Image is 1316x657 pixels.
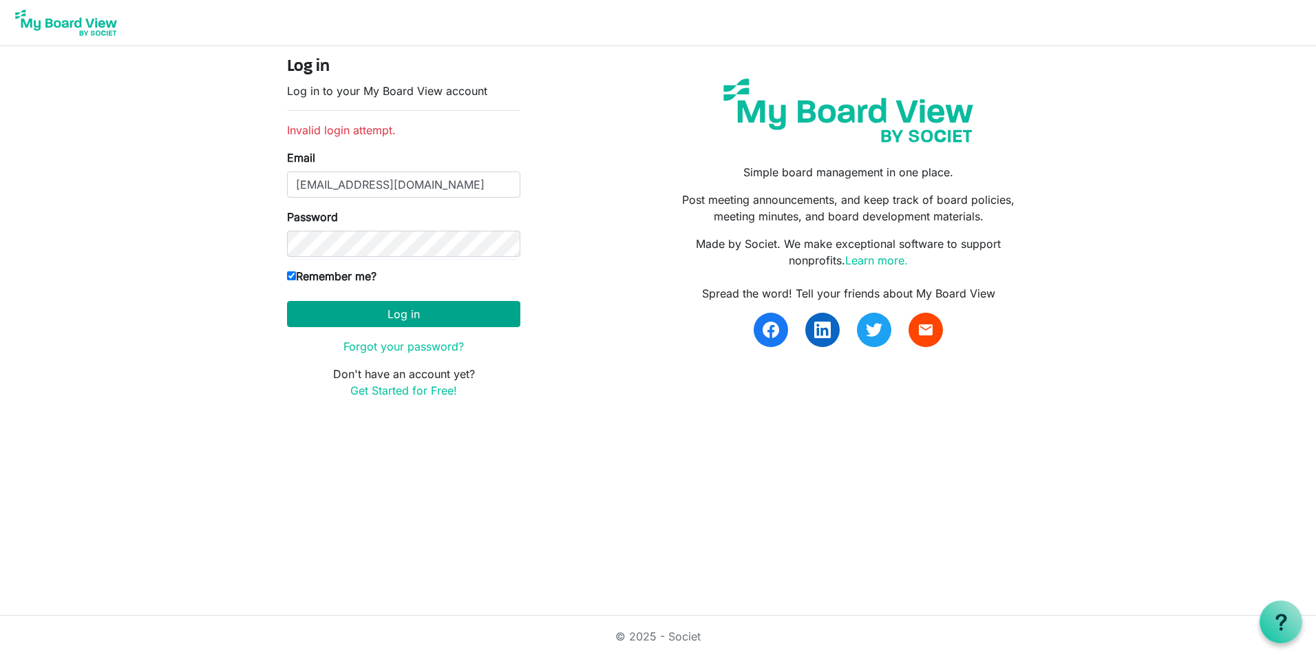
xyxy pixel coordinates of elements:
img: My Board View Logo [11,6,121,40]
a: Forgot your password? [343,340,464,353]
a: Get Started for Free! [350,384,457,397]
label: Email [287,149,315,166]
label: Remember me? [287,268,376,284]
h4: Log in [287,57,520,77]
img: linkedin.svg [814,322,831,338]
button: Log in [287,301,520,327]
img: facebook.svg [763,322,779,338]
div: Spread the word! Tell your friends about My Board View [668,285,1029,302]
p: Post meeting announcements, and keep track of board policies, meeting minutes, and board developm... [668,191,1029,225]
input: Remember me? [287,271,296,280]
label: Password [287,209,338,225]
p: Log in to your My Board View account [287,83,520,99]
li: Invalid login attempt. [287,122,520,138]
a: © 2025 - Societ [615,629,701,643]
img: my-board-view-societ.svg [713,68,984,153]
p: Made by Societ. We make exceptional software to support nonprofits. [668,236,1029,269]
img: twitter.svg [866,322,882,338]
a: email [909,313,943,347]
p: Don't have an account yet? [287,366,520,399]
a: Learn more. [845,253,908,267]
span: email [917,322,934,338]
p: Simple board management in one place. [668,164,1029,180]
